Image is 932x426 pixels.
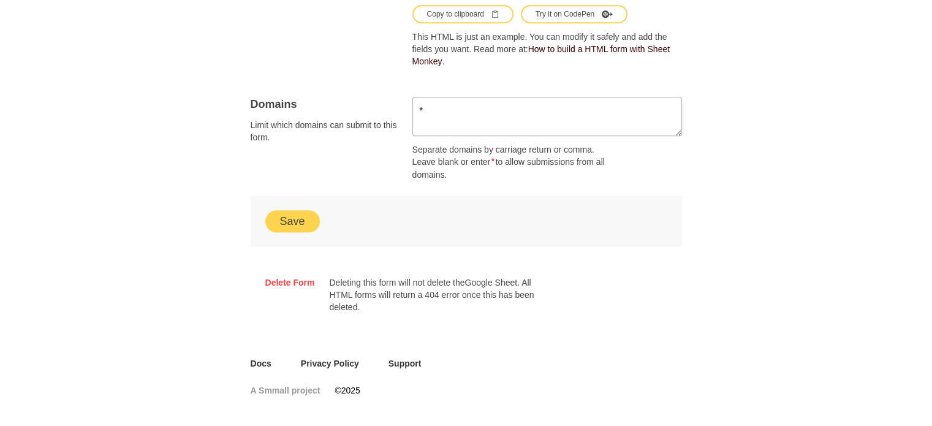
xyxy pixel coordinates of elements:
a: Docs [251,357,271,370]
span: © 2025 [335,384,360,397]
p: This HTML is just an example. You can modify it safely and add the fields you want. Read more at: . [412,31,682,67]
span: Limit which domains can submit to this form. [251,119,398,143]
h4: Domains [251,97,398,112]
div: Copy to clipboard [427,9,499,20]
a: A Smmall project [251,384,320,397]
a: Delete Form [265,276,315,289]
a: Support [388,357,422,370]
svg: Clipboard [491,10,499,18]
p: Separate domains by carriage return or comma. Leave blank or enter to allow submissions from all ... [412,143,618,181]
a: How to build a HTML form with Sheet Monkey [412,44,670,66]
div: Try it on CodePen [536,9,613,20]
button: Try it on CodePen [521,5,627,23]
p: Deleting this form will not delete the Google Sheet . All HTML forms will return a 404 error once... [329,276,535,313]
button: Copy to clipboardClipboard [412,5,513,23]
a: Privacy Policy [301,357,359,370]
button: Save [265,210,320,232]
